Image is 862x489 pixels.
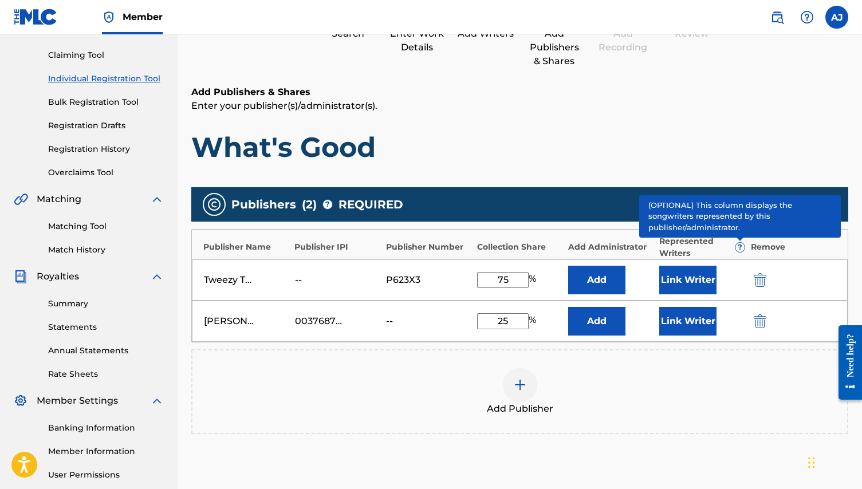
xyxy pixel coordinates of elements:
[102,10,116,24] img: Top Rightsholder
[595,27,652,54] div: Add Recording
[526,27,583,68] div: Add Publishers & Shares
[754,314,766,328] img: 12a2ab48e56ec057fbd8.svg
[150,192,164,206] img: expand
[48,73,164,85] a: Individual Registration Tool
[231,196,296,213] span: Publishers
[48,298,164,310] a: Summary
[800,10,814,24] img: help
[14,394,27,408] img: Member Settings
[48,321,164,333] a: Statements
[14,9,58,25] img: MLC Logo
[388,27,446,54] div: Enter Work Details
[191,130,848,164] h1: What's Good
[323,200,332,209] span: ?
[150,270,164,283] img: expand
[48,143,164,155] a: Registration History
[191,85,848,99] h6: Add Publishers & Shares
[763,199,787,210] span: 100 %
[48,96,164,108] a: Bulk Registration Tool
[48,49,164,61] a: Claiming Tool
[48,445,164,458] a: Member Information
[529,272,539,288] span: %
[808,445,815,480] div: Drag
[14,192,28,206] img: Matching
[825,6,848,29] div: User Menu
[48,345,164,357] a: Annual Statements
[751,241,836,253] div: Remove
[766,6,789,29] a: Public Search
[659,235,745,259] div: Represented Writers
[487,402,553,416] span: Add Publisher
[386,241,471,253] div: Publisher Number
[805,434,862,489] iframe: Chat Widget
[568,241,654,253] div: Add Administrator
[830,316,862,410] iframe: Resource Center
[338,196,403,213] span: REQUIRED
[659,307,717,336] button: Link Writer
[294,241,380,253] div: Publisher IPI
[48,244,164,256] a: Match History
[568,307,625,336] button: Add
[123,10,163,23] span: Member
[477,241,562,253] div: Collection Share
[48,167,164,179] a: Overclaims Tool
[48,368,164,380] a: Rate Sheets
[48,120,164,132] a: Registration Drafts
[48,469,164,481] a: User Permissions
[796,6,818,29] div: Help
[203,241,289,253] div: Publisher Name
[48,220,164,232] a: Matching Tool
[513,378,527,392] img: add
[702,198,825,211] div: Total shares:
[191,99,848,113] p: Enter your publisher(s)/administrator(s).
[14,270,27,283] img: Royalties
[659,266,717,294] button: Link Writer
[568,266,625,294] button: Add
[754,273,766,287] img: 12a2ab48e56ec057fbd8.svg
[37,192,81,206] span: Matching
[37,270,79,283] span: Royalties
[37,394,118,408] span: Member Settings
[207,198,221,211] img: publishers
[150,394,164,408] img: expand
[529,313,539,329] span: %
[302,196,317,213] span: ( 2 )
[735,243,745,252] span: ?
[48,422,164,434] a: Banking Information
[770,10,784,24] img: search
